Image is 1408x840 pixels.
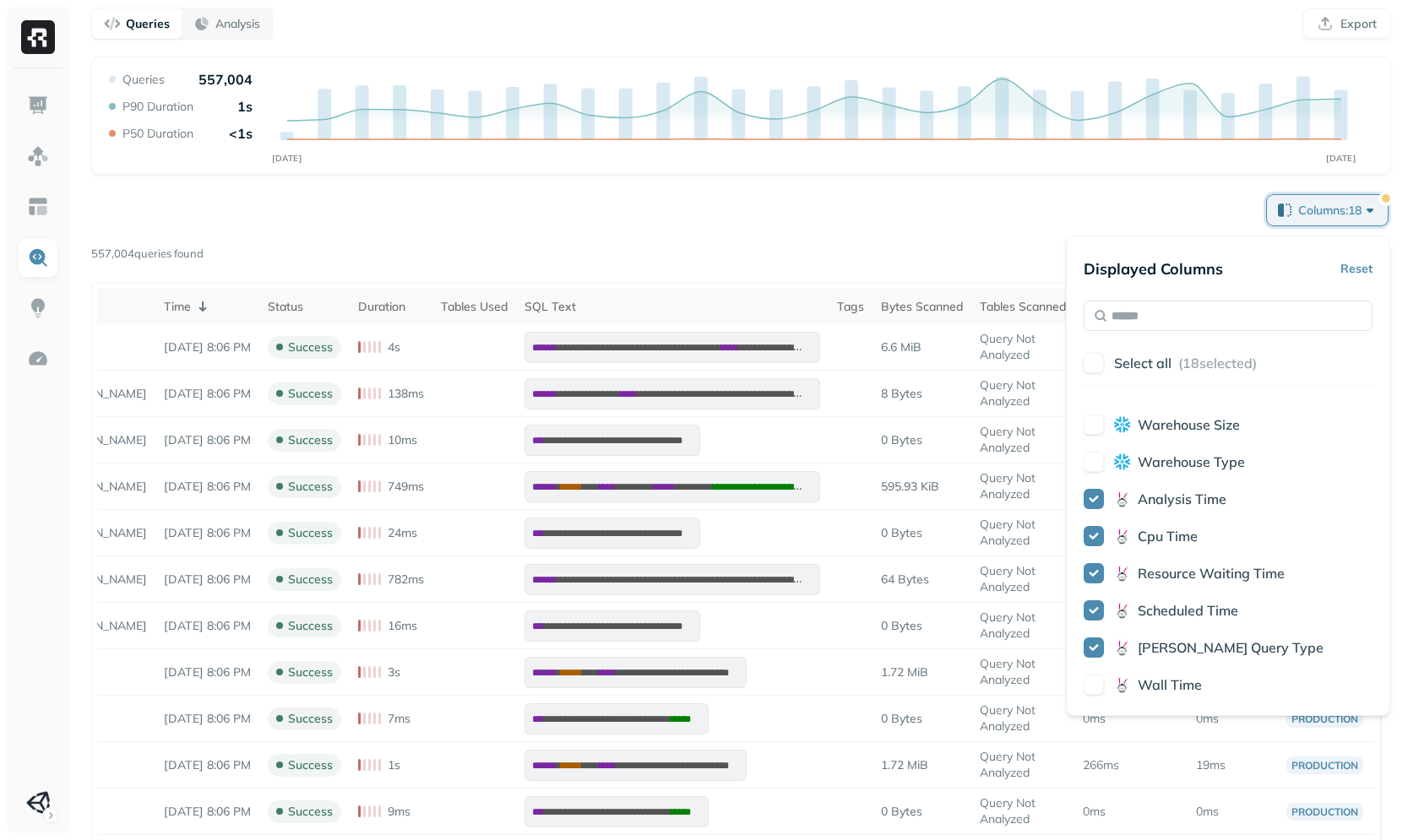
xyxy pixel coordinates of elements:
[164,804,251,820] p: Sep 18, 2025 8:06 PM
[1138,565,1285,582] span: Resource Waiting Time
[288,339,333,355] p: success
[388,572,424,588] p: 782ms
[881,339,921,355] p: 6.6 MiB
[980,656,1066,688] p: Query Not Analyzed
[388,711,410,727] p: 7ms
[837,299,864,315] div: Tags
[27,247,49,268] img: Query Explorer
[27,196,49,218] img: Asset Explorer
[122,126,193,142] p: P50 Duration
[980,702,1066,734] p: Query Not Analyzed
[1188,696,1278,742] td: 0ms
[288,572,333,588] p: success
[881,479,939,495] p: 595.93 KiB
[1188,742,1278,789] td: 19ms
[980,299,1066,315] div: Tables Scanned
[388,618,417,634] p: 16ms
[164,757,251,773] p: Sep 18, 2025 8:06 PM
[388,804,410,820] p: 9ms
[21,20,55,54] img: Ryft
[980,331,1066,363] p: Query Not Analyzed
[164,664,251,680] p: Sep 18, 2025 8:06 PM
[237,98,253,115] p: 1s
[388,479,424,495] p: 749ms
[1084,259,1223,279] p: Displayed Columns
[272,153,302,163] tspan: [DATE]
[1286,710,1363,728] p: production
[1074,696,1188,742] td: 0ms
[26,791,50,815] img: Unity
[388,664,400,680] p: 3s
[1074,742,1188,789] td: 266ms
[27,145,49,167] img: Assets
[1138,528,1198,545] span: Cpu Time
[1138,676,1202,693] span: Wall Time
[51,572,147,588] p: trino
[881,299,963,315] div: Bytes Scanned
[980,424,1066,456] p: Query Not Analyzed
[164,618,251,634] p: Sep 18, 2025 8:06 PM
[122,72,165,88] p: Queries
[881,757,928,773] p: 1.72 MiB
[1138,416,1240,433] span: Warehouse Size
[1074,789,1188,835] td: 0ms
[122,99,193,115] p: P90 Duration
[229,125,253,142] p: <1s
[388,757,400,773] p: 1s
[27,348,49,370] img: Optimization
[1326,153,1356,163] tspan: [DATE]
[1286,803,1363,821] p: production
[51,479,147,495] p: trino
[980,795,1066,827] p: Query Not Analyzed
[288,432,333,448] p: success
[288,386,333,402] p: success
[1138,453,1245,470] span: Warehouse Type
[388,432,417,448] p: 10ms
[881,618,922,634] p: 0 Bytes
[27,95,49,117] img: Dashboard
[198,71,253,88] p: 557,004
[1188,789,1278,835] td: 0ms
[881,525,922,541] p: 0 Bytes
[1286,756,1363,774] p: production
[288,804,333,820] p: success
[288,618,333,634] p: success
[388,339,400,355] p: 4s
[980,610,1066,642] p: Query Not Analyzed
[980,749,1066,781] p: Query Not Analyzed
[1302,8,1391,39] button: Export
[1298,202,1378,219] span: Columns: 18
[164,525,251,541] p: Sep 18, 2025 8:06 PM
[164,386,251,402] p: Sep 18, 2025 8:06 PM
[51,432,147,448] p: trino
[881,386,922,402] p: 8 Bytes
[881,804,922,820] p: 0 Bytes
[164,711,251,727] p: Sep 18, 2025 8:06 PM
[388,525,417,541] p: 24ms
[881,432,922,448] p: 0 Bytes
[51,618,147,634] p: trino
[1138,639,1324,656] span: [PERSON_NAME] Query Type
[1340,253,1373,284] button: Reset
[288,664,333,680] p: success
[288,525,333,541] p: success
[215,16,260,32] p: Analysis
[980,470,1066,502] p: Query Not Analyzed
[525,299,820,315] div: SQL Text
[881,572,929,588] p: 64 Bytes
[980,517,1066,549] p: Query Not Analyzed
[881,711,922,727] p: 0 Bytes
[51,386,147,402] p: trino
[91,246,204,263] p: 557,004 queries found
[288,757,333,773] p: success
[164,572,251,588] p: Sep 18, 2025 8:06 PM
[268,299,341,315] div: Status
[164,432,251,448] p: Sep 18, 2025 8:06 PM
[164,296,251,317] div: Time
[1138,490,1226,507] span: Analysis Time
[1114,348,1373,378] button: Select all (18selected)
[27,297,49,319] img: Insights
[288,479,333,495] p: success
[1267,195,1388,225] button: Columns:18
[388,386,424,402] p: 138ms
